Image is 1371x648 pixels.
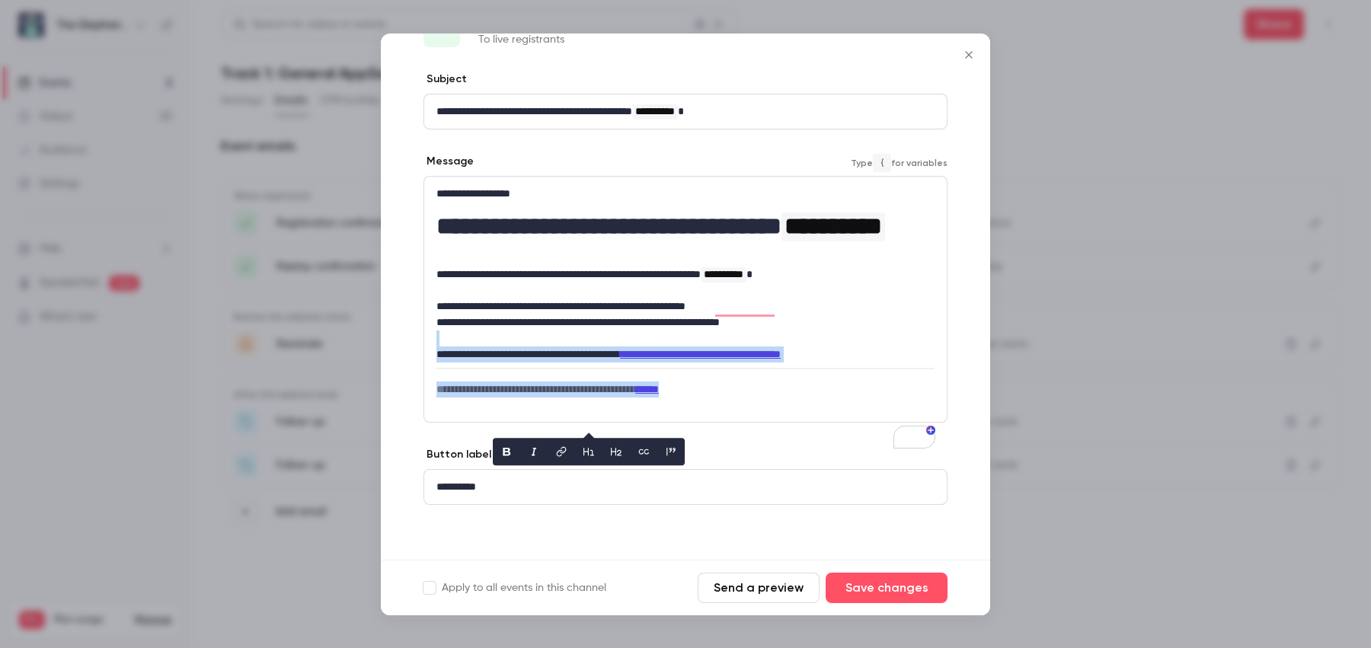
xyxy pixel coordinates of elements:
button: link [549,439,574,464]
label: Subject [423,72,467,87]
label: Button label [423,447,491,462]
div: editor [424,470,947,504]
label: Apply to all events in this channel [423,580,606,595]
code: { [873,154,891,172]
button: Close [954,40,984,70]
div: editor [424,94,947,129]
div: editor [424,177,947,422]
div: To enrich screen reader interactions, please activate Accessibility in Grammarly extension settings [424,177,947,422]
button: italic [522,439,546,464]
button: Send a preview [698,573,820,603]
button: blockquote [659,439,683,464]
button: bold [494,439,519,464]
p: To live registrants [478,32,612,47]
span: Type for variables [851,154,948,172]
label: Message [423,154,474,169]
button: Save changes [826,573,948,603]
